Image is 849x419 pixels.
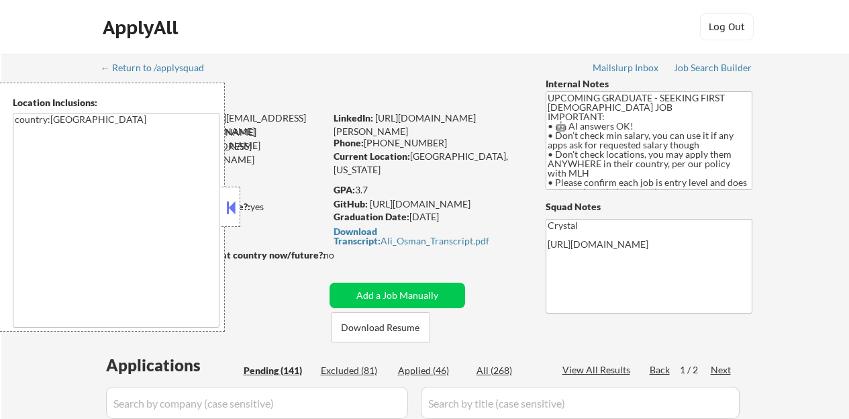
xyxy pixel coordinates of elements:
[334,183,526,197] div: 3.7
[546,77,752,91] div: Internal Notes
[101,62,217,76] a: ← Return to /applysquad
[334,227,520,246] div: Ali_Osman_Transcript.pdf
[421,387,740,419] input: Search by title (case sensitive)
[593,62,660,76] a: Mailslurp Inbox
[334,211,409,222] strong: Graduation Date:
[674,63,752,73] div: Job Search Builder
[334,150,410,162] strong: Current Location:
[711,363,732,377] div: Next
[321,364,388,377] div: Excluded (81)
[334,136,523,150] div: [PHONE_NUMBER]
[674,62,752,76] a: Job Search Builder
[477,364,544,377] div: All (268)
[334,150,523,176] div: [GEOGRAPHIC_DATA], [US_STATE]
[562,363,634,377] div: View All Results
[103,16,182,39] div: ApplyAll
[398,364,465,377] div: Applied (46)
[334,226,381,246] strong: Download Transcript:
[334,112,476,137] a: [URL][DOMAIN_NAME][PERSON_NAME]
[334,184,355,195] strong: GPA:
[334,112,373,124] strong: LinkedIn:
[106,357,239,373] div: Applications
[680,363,711,377] div: 1 / 2
[593,63,660,73] div: Mailslurp Inbox
[546,200,752,214] div: Squad Notes
[330,283,465,308] button: Add a Job Manually
[334,226,520,246] a: Download Transcript:Ali_Osman_Transcript.pdf
[334,198,368,209] strong: GitHub:
[244,364,311,377] div: Pending (141)
[334,210,523,224] div: [DATE]
[13,96,219,109] div: Location Inclusions:
[334,137,364,148] strong: Phone:
[323,248,362,262] div: no
[370,198,470,209] a: [URL][DOMAIN_NAME]
[700,13,754,40] button: Log Out
[106,387,408,419] input: Search by company (case sensitive)
[101,63,217,73] div: ← Return to /applysquad
[331,312,430,342] button: Download Resume
[650,363,671,377] div: Back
